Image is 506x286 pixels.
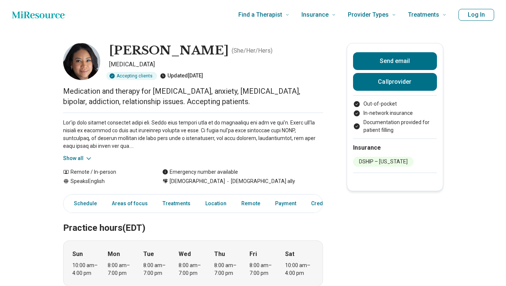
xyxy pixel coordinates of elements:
li: DSHIP – [US_STATE] [353,157,414,167]
span: Insurance [301,10,329,20]
strong: Sun [72,250,83,259]
a: Treatments [158,196,195,211]
span: Provider Types [348,10,389,20]
ul: Payment options [353,100,437,134]
div: Speaks English [63,177,147,185]
a: Location [201,196,231,211]
div: Accepting clients [106,72,157,80]
a: Schedule [65,196,101,211]
div: Remote / In-person [63,168,147,176]
span: Treatments [408,10,439,20]
div: 8:00 am – 7:00 pm [179,262,207,277]
div: Emergency number available [162,168,238,176]
div: Updated [DATE] [160,72,203,80]
p: Medication and therapy for [MEDICAL_DATA], anxiety, [MEDICAL_DATA], bipolar, addiction, relations... [63,86,323,107]
li: Documentation provided for patient filling [353,119,437,134]
div: 8:00 am – 7:00 pm [249,262,278,277]
span: [DEMOGRAPHIC_DATA] ally [225,177,295,185]
a: Remote [237,196,265,211]
img: Lori-Ann Daley, Psychiatrist [63,43,100,80]
strong: Fri [249,250,257,259]
strong: Mon [108,250,120,259]
h2: Practice hours (EDT) [63,204,323,235]
div: 8:00 am – 7:00 pm [214,262,243,277]
button: Send email [353,52,437,70]
div: 10:00 am – 4:00 pm [285,262,314,277]
li: Out-of-pocket [353,100,437,108]
div: 8:00 am – 7:00 pm [108,262,136,277]
button: Show all [63,154,92,162]
h1: [PERSON_NAME] [109,43,229,59]
p: ( She/Her/Hers ) [232,46,272,55]
p: Lor’ip dolo sitamet consectet adipi eli. Seddo eius tempori utla et do magnaaliqu eni adm ve qui’... [63,119,323,150]
p: [MEDICAL_DATA] [109,60,323,69]
strong: Wed [179,250,191,259]
strong: Sat [285,250,294,259]
span: Find a Therapist [238,10,282,20]
div: 10:00 am – 4:00 pm [72,262,101,277]
li: In-network insurance [353,109,437,117]
a: Home page [12,7,65,22]
strong: Tue [143,250,154,259]
a: Payment [271,196,301,211]
h2: Insurance [353,143,437,152]
div: 8:00 am – 7:00 pm [143,262,172,277]
span: [DEMOGRAPHIC_DATA] [170,177,225,185]
strong: Thu [214,250,225,259]
button: Log In [458,9,494,21]
button: Callprovider [353,73,437,91]
a: Credentials [307,196,344,211]
a: Areas of focus [107,196,152,211]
